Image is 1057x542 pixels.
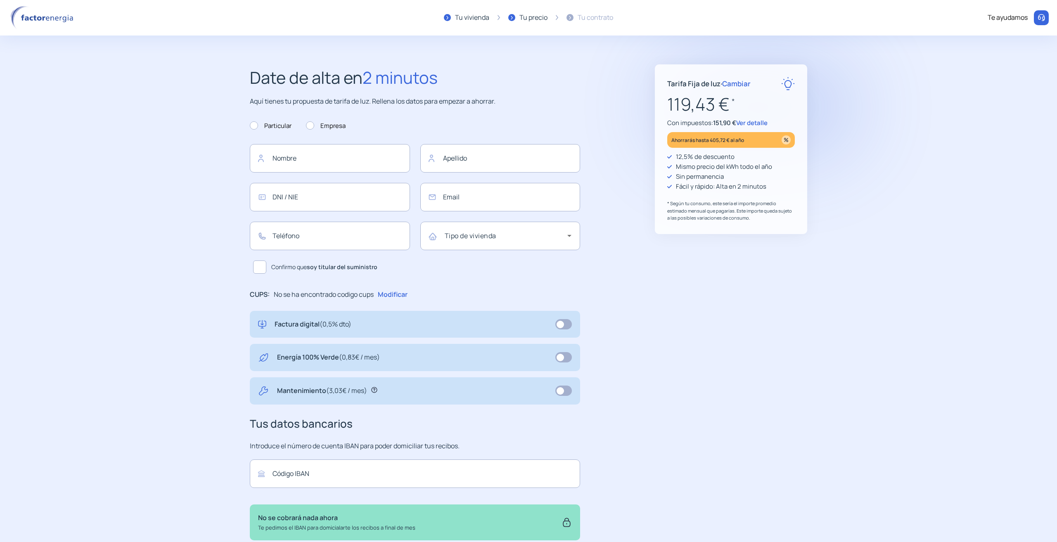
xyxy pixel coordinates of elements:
img: llamar [1037,14,1045,22]
img: logo factor [8,6,78,30]
label: Empresa [306,121,346,131]
span: Confirmo que [271,263,377,272]
img: energy-green.svg [258,352,269,363]
span: 2 minutos [363,66,438,89]
img: tool.svg [258,386,269,396]
p: Sin permanencia [676,172,724,182]
b: soy titular del suministro [307,263,377,271]
span: (3,03€ / mes) [326,386,367,395]
p: Aquí tienes tu propuesta de tarifa de luz. Rellena los datos para empezar a ahorrar. [250,96,580,107]
span: Ver detalle [736,118,768,127]
p: Mantenimiento [277,386,367,396]
p: CUPS: [250,289,270,300]
img: secure.svg [562,513,572,532]
h3: Tus datos bancarios [250,415,580,433]
mat-label: Tipo de vivienda [445,231,496,240]
div: Te ayudamos [988,12,1028,23]
label: Particular [250,121,292,131]
p: Energía 100% Verde [277,352,380,363]
p: Con impuestos: [667,118,795,128]
span: 151,90 € [713,118,736,127]
img: rate-E.svg [781,77,795,90]
div: Tu vivienda [455,12,489,23]
p: Factura digital [275,319,351,330]
p: * Según tu consumo, este sería el importe promedio estimado mensual que pagarías. Este importe qu... [667,200,795,222]
img: percentage_icon.svg [782,135,791,144]
p: 119,43 € [667,90,795,118]
p: No se ha encontrado codigo cups [274,289,374,300]
p: No se cobrará nada ahora [258,513,415,523]
span: (0,83€ / mes) [339,353,380,362]
p: Fácil y rápido: Alta en 2 minutos [676,182,766,192]
span: (0,5% dto) [320,320,351,329]
p: Modificar [378,289,408,300]
div: Tu precio [519,12,547,23]
p: 12,5% de descuento [676,152,735,162]
p: Introduce el número de cuenta IBAN para poder domiciliar tus recibos. [250,441,580,452]
p: Mismo precio del kWh todo el año [676,162,772,172]
div: Tu contrato [578,12,613,23]
p: Te pedimos el IBAN para domicialarte los recibos a final de mes [258,523,415,532]
span: Cambiar [722,79,751,88]
h2: Date de alta en [250,64,580,91]
p: Ahorrarás hasta 405,72 € al año [671,135,744,145]
p: Tarifa Fija de luz · [667,78,751,89]
img: digital-invoice.svg [258,319,266,330]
